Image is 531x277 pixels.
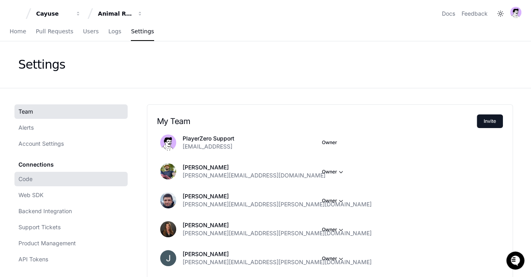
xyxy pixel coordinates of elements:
span: [PERSON_NAME][EMAIL_ADDRESS][DOMAIN_NAME] [183,171,326,179]
div: Animal Research Suite (R4) [98,10,132,18]
span: Alerts [18,124,34,132]
span: Backend Integration [18,207,72,215]
a: Account Settings [14,136,128,151]
a: Powered byPylon [57,84,97,90]
span: [PERSON_NAME][EMAIL_ADDRESS][PERSON_NAME][DOMAIN_NAME] [183,229,372,237]
span: [EMAIL_ADDRESS] [183,143,232,151]
span: Settings [131,29,154,34]
img: ACg8ocI7GigJ157OsrO234C6K5JRrTQRkZwDtcAdnFoUCsjzHDLXpN0=s96-c [160,163,176,179]
img: ACg8ocIWF9Vftpwgh102ViO7rUhafZRoDjSS0B3zGSu7aV61wxS3JQ=s96-c [160,250,176,266]
span: Logs [108,29,121,34]
div: Welcome [8,32,146,45]
button: Owner [322,255,345,263]
button: Owner [322,197,345,205]
img: avatar [160,134,176,151]
a: Team [14,104,128,119]
p: [PERSON_NAME] [183,192,372,200]
div: Settings [18,57,65,72]
span: Owner [322,139,337,146]
a: Backend Integration [14,204,128,218]
span: Account Settings [18,140,64,148]
p: [PERSON_NAME] [183,221,372,229]
a: Code [14,172,128,186]
div: Cayuse [36,10,71,18]
a: Support Tickets [14,220,128,234]
a: Logs [108,22,121,41]
div: We're available if you need us! [27,68,102,74]
img: 1736555170064-99ba0984-63c1-480f-8ee9-699278ef63ed [8,60,22,74]
button: Owner [322,226,345,234]
span: Pylon [80,84,97,90]
span: Product Management [18,239,76,247]
img: ACg8ocKd0KpH2j_afp0ncZZnRPAbz4Eq-5rE-739av_nzRFd-FKSkcM=s96-c [160,221,176,237]
button: Feedback [462,10,488,18]
a: Product Management [14,236,128,251]
span: Code [18,175,33,183]
button: Start new chat [136,62,146,72]
img: avatar [510,7,521,18]
button: Owner [322,168,345,176]
a: Alerts [14,120,128,135]
span: [PERSON_NAME][EMAIL_ADDRESS][PERSON_NAME][DOMAIN_NAME] [183,258,372,266]
img: ACg8ocKM5t7-d1DDki_2ZCHg44h4TickBEIUN3lk99nAtudZ2kTrBzg=s96-c [160,192,176,208]
iframe: Open customer support [505,251,527,272]
span: Users [83,29,99,34]
button: Animal Research Suite (R4) [95,6,146,21]
span: [PERSON_NAME][EMAIL_ADDRESS][PERSON_NAME][DOMAIN_NAME] [183,200,372,208]
div: Start new chat [27,60,132,68]
a: Users [83,22,99,41]
a: Docs [442,10,455,18]
p: PlayerZero Support [183,134,234,143]
span: API Tokens [18,255,48,263]
button: Invite [477,114,503,128]
span: Pull Requests [36,29,73,34]
a: Settings [131,22,154,41]
p: [PERSON_NAME] [183,250,372,258]
span: Web SDK [18,191,43,199]
span: Home [10,29,26,34]
a: Pull Requests [36,22,73,41]
p: [PERSON_NAME] [183,163,326,171]
button: Cayuse [33,6,84,21]
img: PlayerZero [8,8,24,24]
a: Home [10,22,26,41]
h2: My Team [157,116,477,126]
a: Web SDK [14,188,128,202]
span: Support Tickets [18,223,61,231]
a: API Tokens [14,252,128,267]
span: Team [18,108,33,116]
